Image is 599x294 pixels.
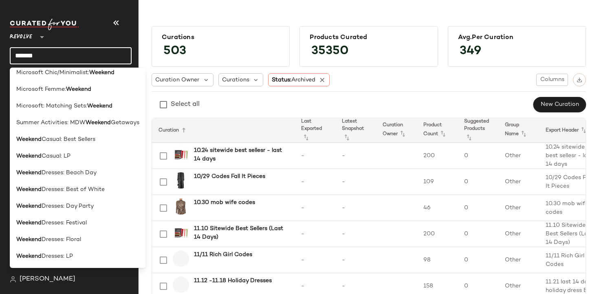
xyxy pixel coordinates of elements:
b: 11/11 Rich Girl Codes [194,250,252,259]
b: Weekend [16,235,42,244]
b: Weekend [16,135,42,144]
img: 4THR-WO3_V1.jpg [173,172,189,189]
span: Summer Activities: MDW [16,118,86,127]
span: Dresses: Festival [42,219,87,227]
td: Other [498,143,539,169]
button: New Curation [533,97,586,112]
th: Group Name [498,118,539,143]
b: Weekend [16,169,42,177]
td: 0 [458,247,498,273]
div: Products Curated [310,34,427,42]
span: Casual: Best Sellers [42,135,95,144]
button: Columns [536,74,568,86]
span: 349 [451,37,489,66]
td: Other [498,195,539,221]
td: - [335,143,376,169]
span: New Curation [540,101,579,108]
span: Status: [272,76,315,84]
div: Select all [171,100,200,110]
span: Curation Owner [155,76,199,84]
td: - [335,169,376,195]
span: Dresses: Best of White [42,185,105,194]
span: Archived [291,77,315,83]
td: - [295,143,335,169]
b: 10/29 Codes Fall It Pieces [194,172,265,181]
span: Microsoft Chic/Minimalist: [16,68,89,77]
td: 0 [458,221,498,247]
b: Weekend [87,102,112,110]
img: SUMR-WU65_V1.jpg [173,224,189,241]
td: Other [498,247,539,273]
span: Columns [540,77,564,83]
b: Weekend [16,219,42,227]
img: cfy_white_logo.C9jOOHJF.svg [10,19,79,30]
img: svg%3e [10,276,16,283]
b: Weekend [66,85,91,94]
td: 200 [417,221,458,247]
b: Weekend [89,68,115,77]
span: 35350 [303,37,357,66]
img: LOVF-WS3027_V1.jpg [173,198,189,215]
b: Weekend [16,252,42,261]
span: Microsoft Femme: [16,85,66,94]
th: Suggested Products [458,118,498,143]
img: svg%3e [577,77,582,83]
div: Curations [162,34,280,42]
b: 10.24 sitewide best sellesr - last 14 days [194,146,285,163]
th: Product Count [417,118,458,143]
td: - [295,247,335,273]
td: 46 [417,195,458,221]
td: 0 [458,195,498,221]
td: - [295,169,335,195]
span: Dresses: Floral [42,235,81,244]
th: Last Exported [295,118,335,143]
td: Other [498,169,539,195]
td: Other [498,221,539,247]
span: [PERSON_NAME] [20,274,75,284]
th: Curation [152,118,295,143]
b: Weekend [16,202,42,211]
span: Dresses: Beach Day [42,169,97,177]
td: - [335,221,376,247]
span: Revolve [10,28,32,42]
td: 98 [417,247,458,273]
th: Latest Snapshot [335,118,376,143]
span: Casual: LP [42,152,70,160]
td: - [335,247,376,273]
td: 109 [417,169,458,195]
b: 11.12 -11.18 Holiday Dresses [194,276,272,285]
td: - [295,221,335,247]
span: Microsoft: Matching Sets: [16,102,87,110]
span: 503 [155,37,194,66]
th: Curation Owner [376,118,417,143]
td: 0 [458,143,498,169]
b: Weekend [16,185,42,194]
img: SUMR-WU65_V1.jpg [173,146,189,162]
span: Dresses: Day Party [42,202,94,211]
span: Dresses: LP [42,252,73,261]
b: 11.10 Sitewide Best Sellers (Last 14 Days) [194,224,285,241]
td: - [335,195,376,221]
b: Weekend [16,152,42,160]
b: Weekend [86,118,111,127]
div: Avg.per Curation [458,34,576,42]
td: 200 [417,143,458,169]
td: - [295,195,335,221]
b: 10.30 mob wife codes [194,198,255,207]
span: Curations [222,76,249,84]
td: 0 [458,169,498,195]
span: Getaways [111,118,139,127]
